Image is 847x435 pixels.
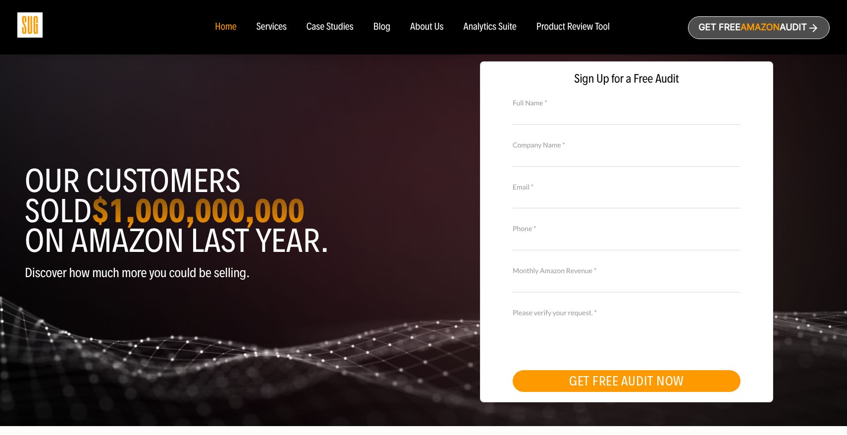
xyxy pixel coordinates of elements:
[513,191,741,208] input: Email *
[513,265,741,276] label: Monthly Amazon Revenue *
[256,22,286,33] a: Services
[513,233,741,250] input: Contact Number *
[25,166,416,256] h1: Our customers sold on Amazon last year.
[513,140,741,150] label: Company Name *
[307,22,354,33] a: Case Studies
[513,370,741,392] button: GET FREE AUDIT NOW
[741,22,780,33] span: Amazon
[513,275,741,292] input: Monthly Amazon Revenue *
[688,16,830,39] a: Get freeAmazonAudit
[92,191,305,231] strong: $1,000,000,000
[536,22,610,33] a: Product Review Tool
[513,317,663,355] iframe: reCAPTCHA
[513,223,741,234] label: Phone *
[513,149,741,166] input: Company Name *
[513,307,741,318] label: Please verify your request. *
[490,72,763,86] span: Sign Up for a Free Audit
[513,107,741,124] input: Full Name *
[513,97,741,108] label: Full Name *
[464,22,517,33] a: Analytics Suite
[373,22,391,33] a: Blog
[513,182,741,193] label: Email *
[17,12,43,38] img: Sug
[25,266,416,280] p: Discover how much more you could be selling.
[215,22,236,33] a: Home
[410,22,444,33] a: About Us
